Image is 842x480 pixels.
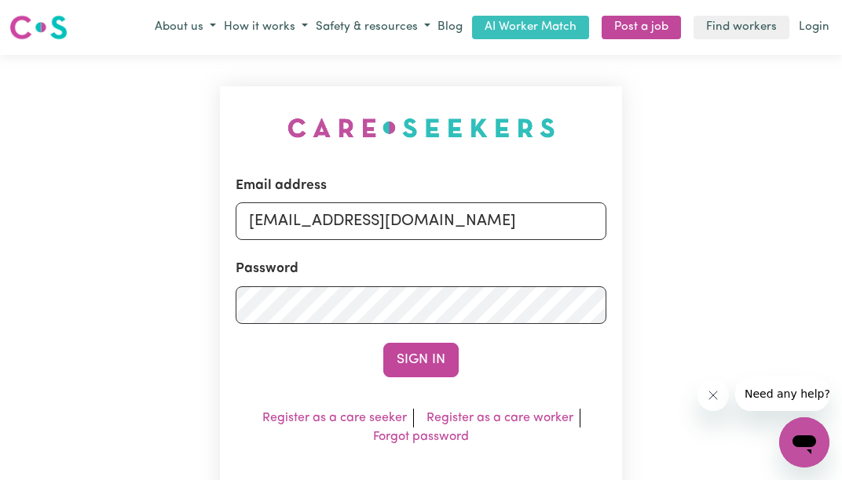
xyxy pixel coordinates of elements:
[236,176,327,196] label: Email address
[383,343,459,377] button: Sign In
[694,16,789,40] a: Find workers
[9,11,95,24] span: Need any help?
[236,202,606,240] input: Email address
[602,16,681,40] a: Post a job
[9,9,68,45] a: Careseekers logo
[472,16,589,40] a: AI Worker Match
[312,15,434,41] button: Safety & resources
[779,417,829,467] iframe: Button to launch messaging window
[220,15,312,41] button: How it works
[262,412,407,424] a: Register as a care seeker
[735,376,829,411] iframe: Message from company
[796,16,833,40] a: Login
[697,380,729,411] iframe: Close message
[434,16,466,40] a: Blog
[373,431,469,443] a: Forgot password
[236,259,298,279] label: Password
[9,13,68,42] img: Careseekers logo
[151,15,220,41] button: About us
[426,412,573,424] a: Register as a care worker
